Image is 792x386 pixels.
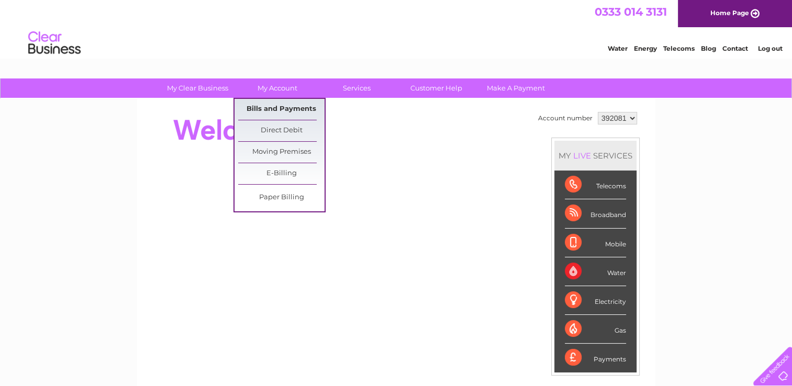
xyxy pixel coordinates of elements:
img: logo.png [28,27,81,59]
a: Moving Premises [238,142,325,163]
div: LIVE [571,151,593,161]
a: Log out [757,44,782,52]
div: Broadband [565,199,626,228]
div: Water [565,257,626,286]
a: Contact [722,44,748,52]
a: Telecoms [663,44,695,52]
a: Bills and Payments [238,99,325,120]
div: Gas [565,315,626,344]
div: Electricity [565,286,626,315]
a: Services [314,78,400,98]
div: Mobile [565,229,626,257]
a: 0333 014 3131 [595,5,667,18]
div: MY SERVICES [554,141,637,171]
a: Direct Debit [238,120,325,141]
div: Clear Business is a trading name of Verastar Limited (registered in [GEOGRAPHIC_DATA] No. 3667643... [149,6,644,51]
div: Telecoms [565,171,626,199]
a: My Account [234,78,320,98]
a: My Clear Business [154,78,241,98]
a: Make A Payment [473,78,559,98]
a: E-Billing [238,163,325,184]
a: Paper Billing [238,187,325,208]
td: Account number [536,109,595,127]
a: Energy [634,44,657,52]
div: Payments [565,344,626,372]
a: Blog [701,44,716,52]
a: Water [608,44,628,52]
a: Customer Help [393,78,479,98]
